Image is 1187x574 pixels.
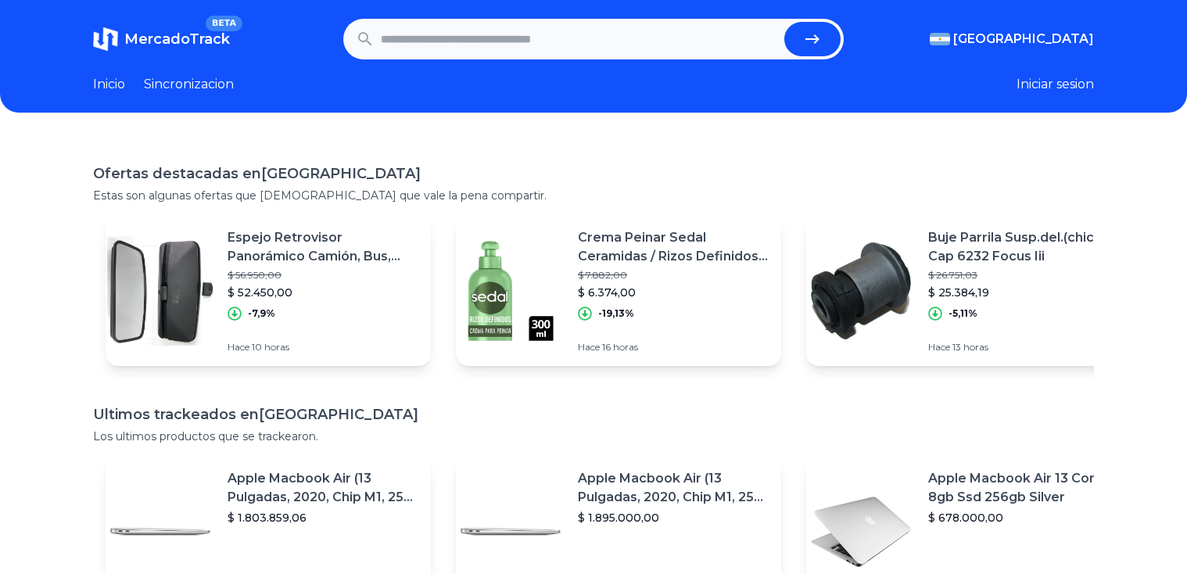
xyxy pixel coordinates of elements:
[228,269,418,282] p: $ 56.950,00
[578,228,769,266] p: Crema Peinar Sedal Ceramidas / Rizos Definidos / Argan 300ml Tipo: Rizos Definidos
[93,75,125,94] a: Inicio
[578,341,769,353] p: Hace 16 horas
[456,216,781,366] a: Featured imageCrema Peinar Sedal Ceramidas / Rizos Definidos / Argan 300ml Tipo: Rizos Definidos$...
[248,307,275,320] p: -7,9%
[930,33,950,45] img: Argentina
[578,285,769,300] p: $ 6.374,00
[928,228,1119,266] p: Buje Parrila Susp.del.(chico) Cap 6232 Focus Iii
[930,30,1094,48] button: [GEOGRAPHIC_DATA]
[228,469,418,507] p: Apple Macbook Air (13 Pulgadas, 2020, Chip M1, 256 Gb De Ssd, 8 Gb De Ram) - Plata
[949,307,977,320] p: -5,11%
[144,75,234,94] a: Sincronizacion
[93,404,1094,425] h1: Ultimos trackeados en [GEOGRAPHIC_DATA]
[928,285,1119,300] p: $ 25.384,19
[228,341,418,353] p: Hace 10 horas
[928,469,1119,507] p: Apple Macbook Air 13 Core I5 8gb Ssd 256gb Silver
[928,341,1119,353] p: Hace 13 horas
[206,16,242,31] span: BETA
[228,510,418,526] p: $ 1.803.859,06
[93,27,118,52] img: MercadoTrack
[93,27,230,52] a: MercadoTrackBETA
[106,216,431,366] a: Featured imageEspejo Retrovisor Panorámico Camión, Bus, Micro, Alto 50cm$ 56.950,00$ 52.450,00-7,...
[228,228,418,266] p: Espejo Retrovisor Panorámico Camión, Bus, Micro, Alto 50cm
[456,236,565,346] img: Featured image
[1017,75,1094,94] button: Iniciar sesion
[806,216,1131,366] a: Featured imageBuje Parrila Susp.del.(chico) Cap 6232 Focus Iii$ 26.751,03$ 25.384,19-5,11%Hace 13...
[93,188,1094,203] p: Estas son algunas ofertas que [DEMOGRAPHIC_DATA] que vale la pena compartir.
[93,163,1094,185] h1: Ofertas destacadas en [GEOGRAPHIC_DATA]
[124,30,230,48] span: MercadoTrack
[928,510,1119,526] p: $ 678.000,00
[578,510,769,526] p: $ 1.895.000,00
[106,236,215,346] img: Featured image
[578,469,769,507] p: Apple Macbook Air (13 Pulgadas, 2020, Chip M1, 256 Gb De Ssd, 8 Gb De Ram) - Plata
[806,236,916,346] img: Featured image
[598,307,634,320] p: -19,13%
[93,429,1094,444] p: Los ultimos productos que se trackearon.
[953,30,1094,48] span: [GEOGRAPHIC_DATA]
[228,285,418,300] p: $ 52.450,00
[578,269,769,282] p: $ 7.882,00
[928,269,1119,282] p: $ 26.751,03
